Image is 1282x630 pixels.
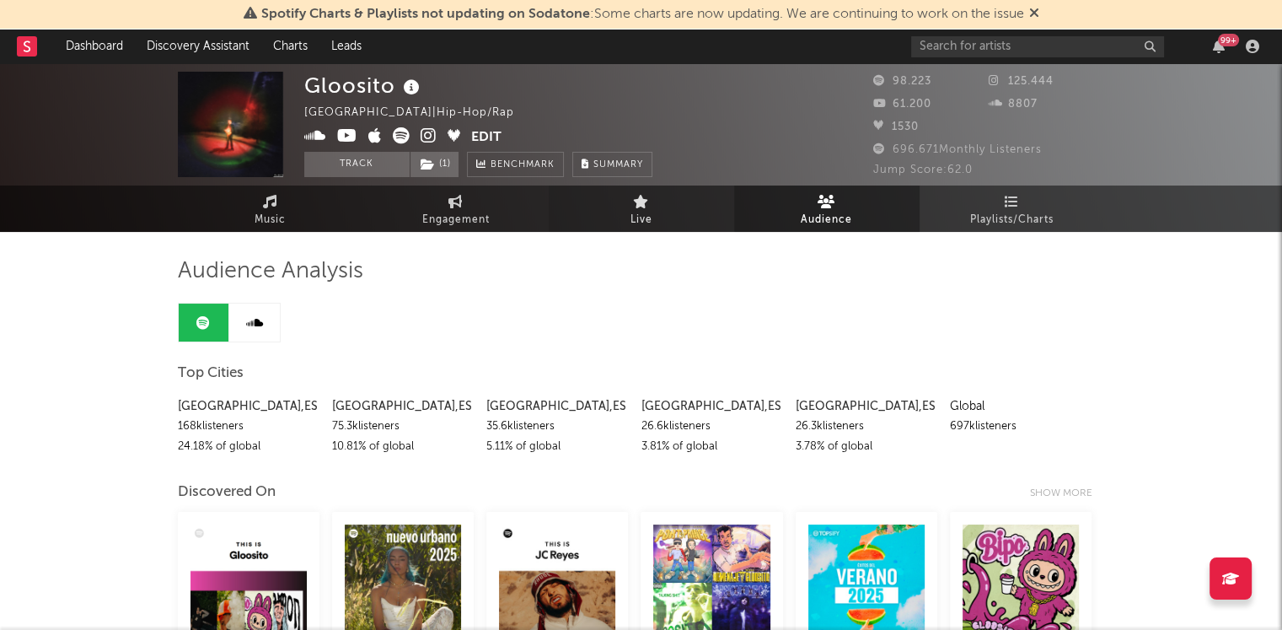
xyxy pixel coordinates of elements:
[1030,483,1105,503] div: Show more
[491,155,555,175] span: Benchmark
[486,417,628,437] div: 35.6k listeners
[1218,34,1239,46] div: 99 +
[467,152,564,177] a: Benchmark
[873,76,931,87] span: 98.223
[641,437,782,457] div: 3.81 % of global
[572,152,652,177] button: Summary
[178,363,244,384] span: Top Cities
[332,396,474,417] div: [GEOGRAPHIC_DATA] , ES
[641,396,782,417] div: [GEOGRAPHIC_DATA] , ES
[410,152,459,177] span: ( 1 )
[641,417,782,437] div: 26.6k listeners
[178,482,276,503] div: Discovered On
[135,30,261,63] a: Discovery Assistant
[873,99,931,110] span: 61.200
[1029,8,1039,21] span: Dismiss
[549,186,734,232] a: Live
[54,30,135,63] a: Dashboard
[178,396,319,417] div: [GEOGRAPHIC_DATA] , ES
[920,186,1105,232] a: Playlists/Charts
[801,210,852,230] span: Audience
[734,186,920,232] a: Audience
[178,261,363,282] span: Audience Analysis
[471,127,502,148] button: Edit
[422,210,490,230] span: Engagement
[486,396,628,417] div: [GEOGRAPHIC_DATA] , ES
[970,210,1054,230] span: Playlists/Charts
[989,99,1038,110] span: 8807
[911,36,1164,57] input: Search for artists
[1213,40,1225,53] button: 99+
[255,210,286,230] span: Music
[261,8,590,21] span: Spotify Charts & Playlists not updating on Sodatone
[410,152,459,177] button: (1)
[319,30,373,63] a: Leads
[261,30,319,63] a: Charts
[593,160,643,170] span: Summary
[796,437,937,457] div: 3.78 % of global
[989,76,1054,87] span: 125.444
[332,417,474,437] div: 75.3k listeners
[178,437,319,457] div: 24.18 % of global
[796,417,937,437] div: 26.3k listeners
[873,144,1042,155] span: 696.671 Monthly Listeners
[332,437,474,457] div: 10.81 % of global
[178,417,319,437] div: 168k listeners
[304,152,410,177] button: Track
[950,396,1092,417] div: Global
[261,8,1024,21] span: : Some charts are now updating. We are continuing to work on the issue
[304,103,534,123] div: [GEOGRAPHIC_DATA] | Hip-Hop/Rap
[363,186,549,232] a: Engagement
[796,396,937,417] div: [GEOGRAPHIC_DATA] , ES
[630,210,652,230] span: Live
[486,437,628,457] div: 5.11 % of global
[178,186,363,232] a: Music
[873,121,919,132] span: 1530
[950,417,1092,437] div: 697k listeners
[304,72,424,100] div: Gloosito
[873,164,973,175] span: Jump Score: 62.0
